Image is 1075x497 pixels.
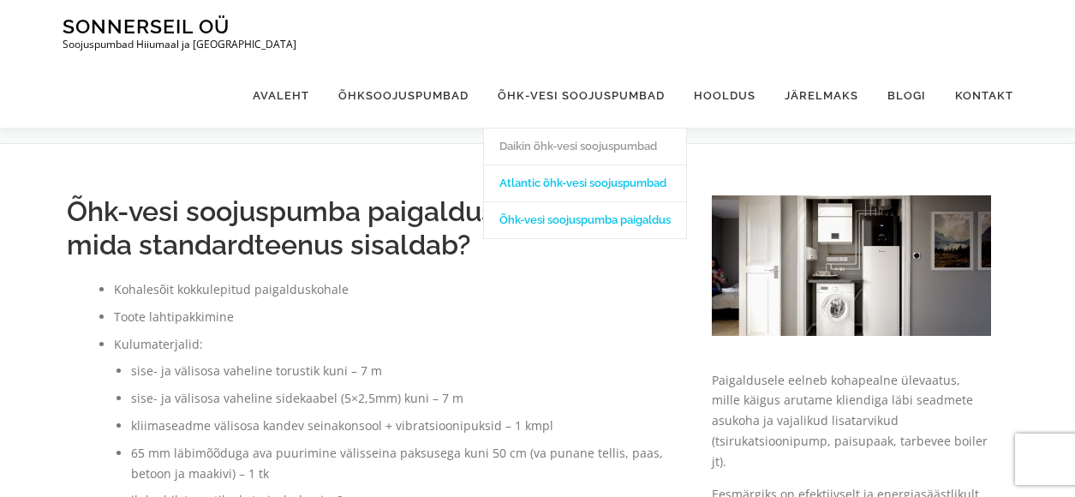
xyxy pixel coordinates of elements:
a: Avaleht [238,63,324,128]
li: sise- ja välisosa vaheline torustik kuni – 7 m [131,361,678,381]
h2: Õhk-vesi soojuspumba paigaldus - mida standardteenus sisaldab? [67,195,678,261]
a: Kontakt [941,63,1013,128]
li: Kohalesõit kokkulepitud paigalduskohale [114,279,678,300]
a: Õhk-vesi soojuspumbad [483,63,679,128]
a: Õhk-vesi soojuspumba paigaldus [484,201,686,238]
a: Atlantic õhk-vesi soojuspumbad [484,165,686,201]
a: Blogi [873,63,941,128]
a: Järelmaks [770,63,873,128]
img: Daikin [712,195,992,335]
a: Daikin õhk-vesi soojuspumbad [484,128,686,165]
li: 65 mm läbimõõduga ava puurimine välisseina paksusega kuni 50 cm (va punane tellis, paas, betoon j... [131,443,678,484]
a: Õhksoojuspumbad [324,63,483,128]
a: Sonnerseil OÜ [63,15,230,38]
li: sise- ja välisosa vaheline sidekaabel (5×2,5mm) kuni – 7 m [131,388,678,409]
li: Toote lahtipakkimine [114,307,678,327]
li: kliimaseadme välisosa kandev seinakonsool + vibratsioonipuksid – 1 kmpl [131,416,678,436]
span: Paigaldusele eelneb kohapealne ülevaatus, mille käigus arutame kliendiga läbi seadmete asukoha ja... [712,372,988,470]
p: Soojuspumbad Hiiumaal ja [GEOGRAPHIC_DATA] [63,39,296,51]
a: Hooldus [679,63,770,128]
